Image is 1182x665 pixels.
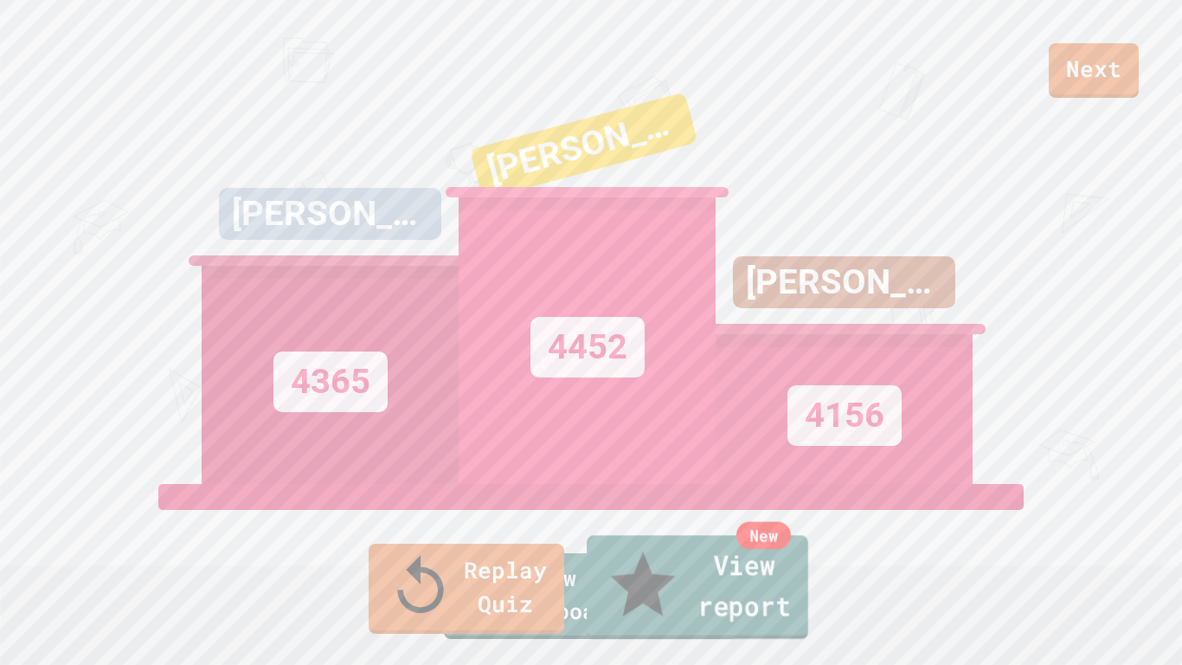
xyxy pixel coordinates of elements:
[1049,43,1139,98] a: Next
[219,188,441,240] div: [PERSON_NAME]
[273,352,388,412] div: 4365
[530,317,645,378] div: 4452
[787,385,902,446] div: 4156
[369,544,564,634] a: Replay Quiz
[736,522,791,550] div: New
[470,92,698,199] div: [PERSON_NAME]
[733,256,955,308] div: [PERSON_NAME]
[587,535,808,639] a: View report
